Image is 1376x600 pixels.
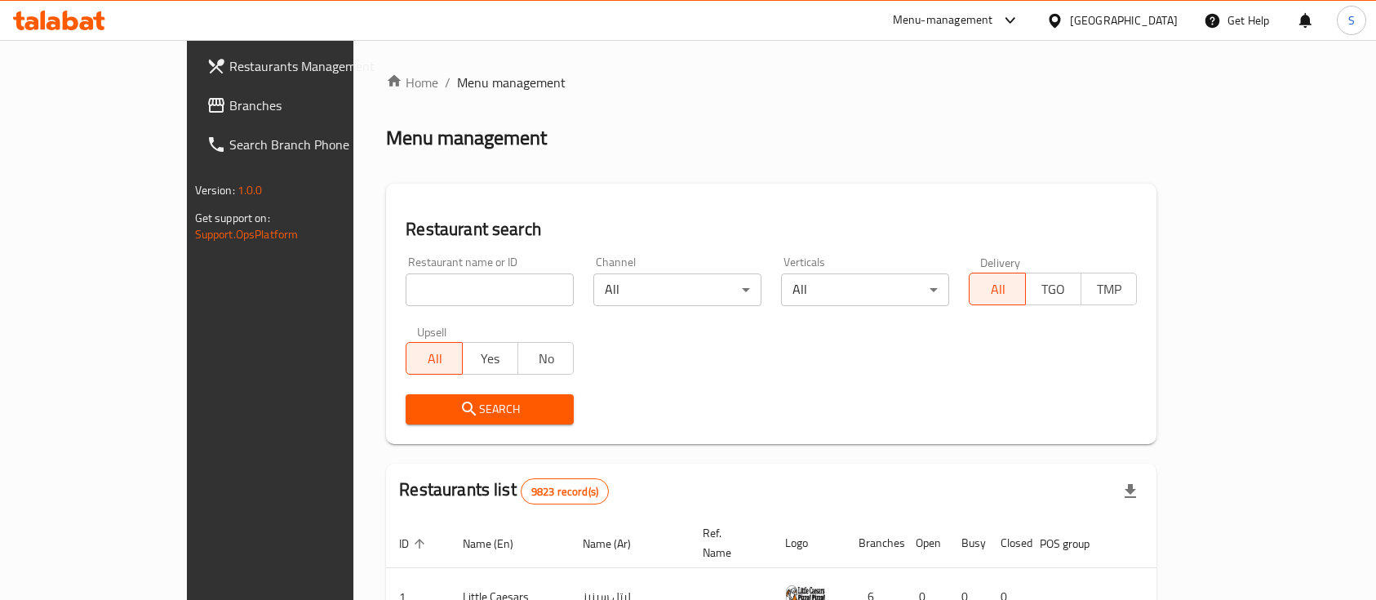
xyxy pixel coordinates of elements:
div: [GEOGRAPHIC_DATA] [1070,11,1178,29]
span: Ref. Name [703,523,752,562]
span: POS group [1040,534,1111,553]
span: No [525,347,567,371]
nav: breadcrumb [386,73,1156,92]
div: All [593,273,761,306]
button: Yes [462,342,518,375]
button: All [969,273,1025,305]
span: Branches [229,96,404,115]
div: All [781,273,949,306]
h2: Restaurants list [399,478,609,504]
span: Name (Ar) [583,534,652,553]
div: Export file [1111,472,1150,511]
span: TGO [1032,278,1075,301]
span: ID [399,534,430,553]
span: All [413,347,455,371]
label: Upsell [417,326,447,337]
span: S [1348,11,1355,29]
button: Search [406,394,574,424]
span: Version: [195,180,235,201]
h2: Menu management [386,125,547,151]
div: Menu-management [893,11,993,30]
a: Support.OpsPlatform [195,224,299,245]
div: Total records count [521,478,609,504]
span: Yes [469,347,512,371]
span: Restaurants Management [229,56,404,76]
button: All [406,342,462,375]
th: Closed [988,518,1027,568]
a: Branches [193,86,417,125]
button: TMP [1081,273,1137,305]
th: Logo [772,518,846,568]
span: All [976,278,1019,301]
button: TGO [1025,273,1081,305]
li: / [445,73,451,92]
span: Search Branch Phone [229,135,404,154]
span: 9823 record(s) [522,484,608,500]
label: Delivery [980,256,1021,268]
a: Restaurants Management [193,47,417,86]
span: TMP [1088,278,1130,301]
span: Get support on: [195,207,270,229]
span: Search [419,399,561,420]
button: No [517,342,574,375]
span: Menu management [457,73,566,92]
th: Busy [948,518,988,568]
h2: Restaurant search [406,217,1137,242]
th: Branches [846,518,903,568]
input: Search for restaurant name or ID.. [406,273,574,306]
span: Name (En) [463,534,535,553]
a: Search Branch Phone [193,125,417,164]
th: Open [903,518,948,568]
span: 1.0.0 [237,180,263,201]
